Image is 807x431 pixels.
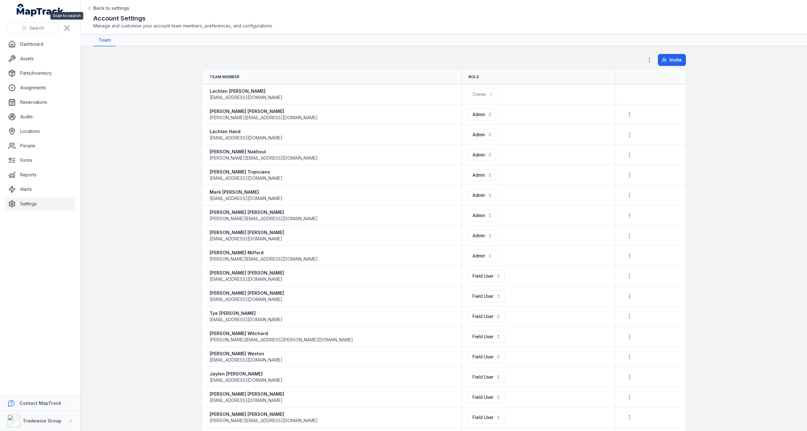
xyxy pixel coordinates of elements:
[210,88,282,94] strong: Lachlan [PERSON_NAME]
[468,371,505,383] button: Field User
[658,54,686,66] button: Invite
[210,135,282,141] span: [EMAIL_ADDRESS][DOMAIN_NAME]
[210,74,239,80] span: Team Member
[5,110,75,123] a: Audits
[468,169,496,181] button: Admin
[5,81,75,94] a: Assignments
[8,22,58,34] button: Search
[210,236,282,242] span: [EMAIL_ADDRESS][DOMAIN_NAME]
[93,23,794,29] span: Manage and customise your account team members, preferences, and configurations.
[5,38,75,50] a: Dashboard
[210,215,318,222] span: [PERSON_NAME][EMAIL_ADDRESS][DOMAIN_NAME]
[20,400,61,406] strong: Contact MapTrack
[5,52,75,65] a: Assets
[210,175,282,181] span: [EMAIL_ADDRESS][DOMAIN_NAME]
[670,57,682,63] span: Invite
[210,417,318,424] span: [PERSON_NAME][EMAIL_ADDRESS][DOMAIN_NAME]
[468,149,496,161] button: Admin
[210,209,318,215] strong: [PERSON_NAME] [PERSON_NAME]
[468,310,505,322] button: Field User
[210,195,282,202] span: [EMAIL_ADDRESS][DOMAIN_NAME]
[210,371,282,377] strong: Jaylen [PERSON_NAME]
[210,397,282,404] span: [EMAIL_ADDRESS][DOMAIN_NAME]
[5,198,75,210] a: Settings
[468,391,505,403] button: Field User
[210,250,318,256] strong: [PERSON_NAME] Milford
[210,290,284,296] strong: [PERSON_NAME] [PERSON_NAME]
[210,128,282,135] strong: Lachlan Hand
[468,129,496,141] button: Admin
[468,290,505,302] button: Field User
[210,169,282,175] strong: [PERSON_NAME] Tripiciano
[210,276,282,282] span: [EMAIL_ADDRESS][DOMAIN_NAME]
[468,351,505,363] button: Field User
[210,296,282,303] span: [EMAIL_ADDRESS][DOMAIN_NAME]
[468,74,479,80] span: Role
[210,330,353,337] strong: [PERSON_NAME] Witchard
[210,108,318,115] strong: [PERSON_NAME] [PERSON_NAME]
[468,250,496,262] button: Admin
[210,155,318,161] span: [PERSON_NAME][EMAIL_ADDRESS][DOMAIN_NAME]
[210,310,282,316] strong: Tye [PERSON_NAME]
[210,337,353,343] span: [PERSON_NAME][EMAIL_ADDRESS][PERSON_NAME][DOMAIN_NAME]
[468,189,496,201] button: Admin
[93,14,794,23] h2: Account Settings
[210,256,318,262] span: [PERSON_NAME][EMAIL_ADDRESS][DOMAIN_NAME]
[93,5,129,11] span: Back to settings
[210,411,318,417] strong: [PERSON_NAME] [PERSON_NAME]
[93,34,116,46] a: Team
[210,357,282,363] span: [EMAIL_ADDRESS][DOMAIN_NAME]
[5,168,75,181] a: Reports
[210,270,284,276] strong: [PERSON_NAME] [PERSON_NAME]
[210,351,282,357] strong: [PERSON_NAME] Weston
[210,189,282,195] strong: Mark [PERSON_NAME]
[468,210,496,221] button: Admin
[468,411,505,423] button: Field User
[87,5,129,11] a: Back to settings
[5,96,75,109] a: Reservations
[5,139,75,152] a: People
[210,316,282,323] span: [EMAIL_ADDRESS][DOMAIN_NAME]
[5,67,75,80] a: Parts/Inventory
[468,270,505,282] button: Field User
[468,109,496,121] button: Admin
[210,94,282,101] span: [EMAIL_ADDRESS][DOMAIN_NAME]
[17,4,64,16] a: MapTrack
[210,149,318,155] strong: [PERSON_NAME] Nakhoul
[468,230,496,242] button: Admin
[210,377,282,383] span: [EMAIL_ADDRESS][DOMAIN_NAME]
[5,125,75,138] a: Locations
[50,12,83,20] span: Scan to search
[23,418,61,423] strong: Tradewise Group
[5,183,75,196] a: Alerts
[5,154,75,167] a: Forms
[210,391,284,397] strong: [PERSON_NAME] [PERSON_NAME]
[29,25,44,31] span: Search
[210,229,284,236] strong: [PERSON_NAME] [PERSON_NAME]
[210,115,318,121] span: [PERSON_NAME][EMAIL_ADDRESS][DOMAIN_NAME]
[468,331,505,343] button: Field User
